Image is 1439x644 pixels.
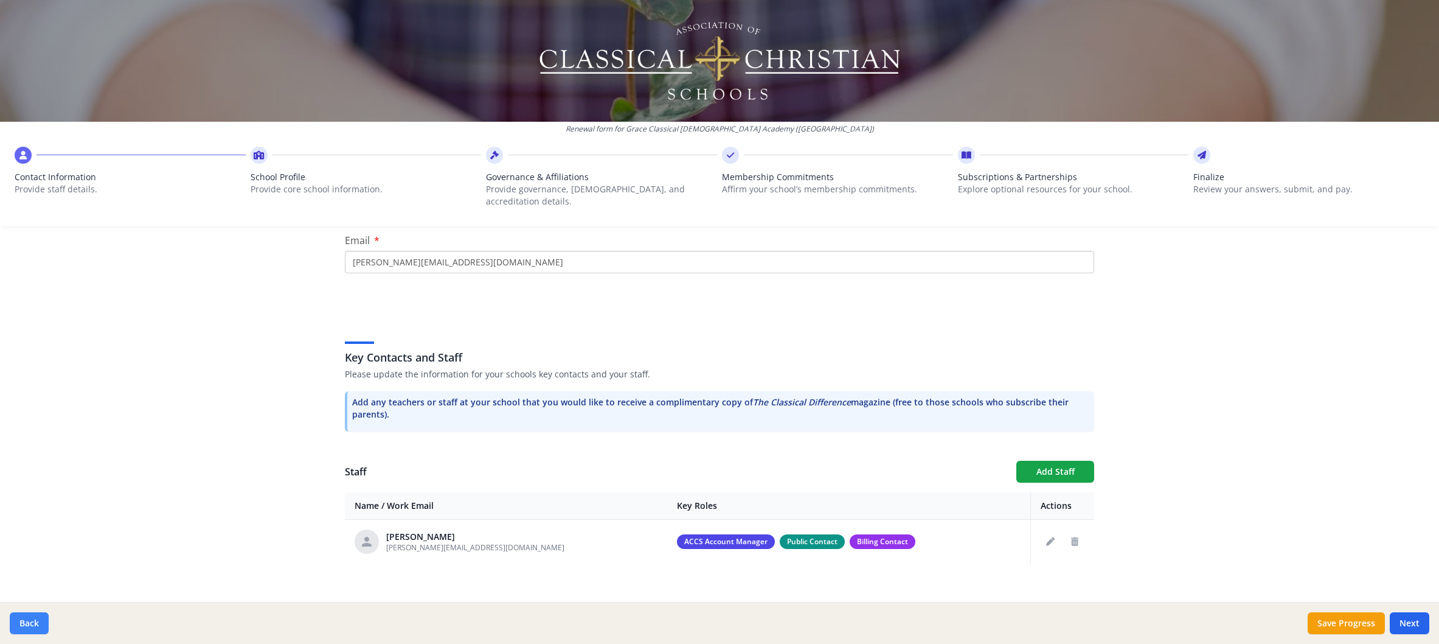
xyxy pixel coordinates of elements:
[538,18,902,103] img: Logo
[753,396,851,408] i: The Classical Difference
[486,171,717,183] span: Governance & Affiliations
[386,542,564,553] span: [PERSON_NAME][EMAIL_ADDRESS][DOMAIN_NAME]
[1041,532,1060,551] button: Edit staff
[1016,461,1094,483] button: Add Staff
[722,171,953,183] span: Membership Commitments
[1390,612,1429,634] button: Next
[15,183,246,195] p: Provide staff details.
[15,171,246,183] span: Contact Information
[386,531,564,543] div: [PERSON_NAME]
[958,183,1189,195] p: Explore optional resources for your school.
[1308,612,1385,634] button: Save Progress
[1193,171,1424,183] span: Finalize
[958,171,1189,183] span: Subscriptions & Partnerships
[352,396,1089,421] p: Add any teachers or staff at your school that you would like to receive a complimentary copy of m...
[1193,183,1424,195] p: Review your answers, submit, and pay.
[1065,532,1084,551] button: Delete staff
[667,492,1030,520] th: Key Roles
[722,183,953,195] p: Affirm your school’s membership commitments.
[1031,492,1095,520] th: Actions
[345,492,667,520] th: Name / Work Email
[345,349,1094,366] h3: Key Contacts and Staff
[251,183,482,195] p: Provide core school information.
[345,368,1094,380] p: Please update the information for your schools key contacts and your staff.
[486,183,717,208] p: Provide governance, [DEMOGRAPHIC_DATA], and accreditation details.
[10,612,49,634] button: Back
[850,534,915,549] span: Billing Contact
[780,534,845,549] span: Public Contact
[677,534,775,549] span: ACCS Account Manager
[345,234,370,247] span: Email
[251,171,482,183] span: School Profile
[345,464,1007,479] h1: Staff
